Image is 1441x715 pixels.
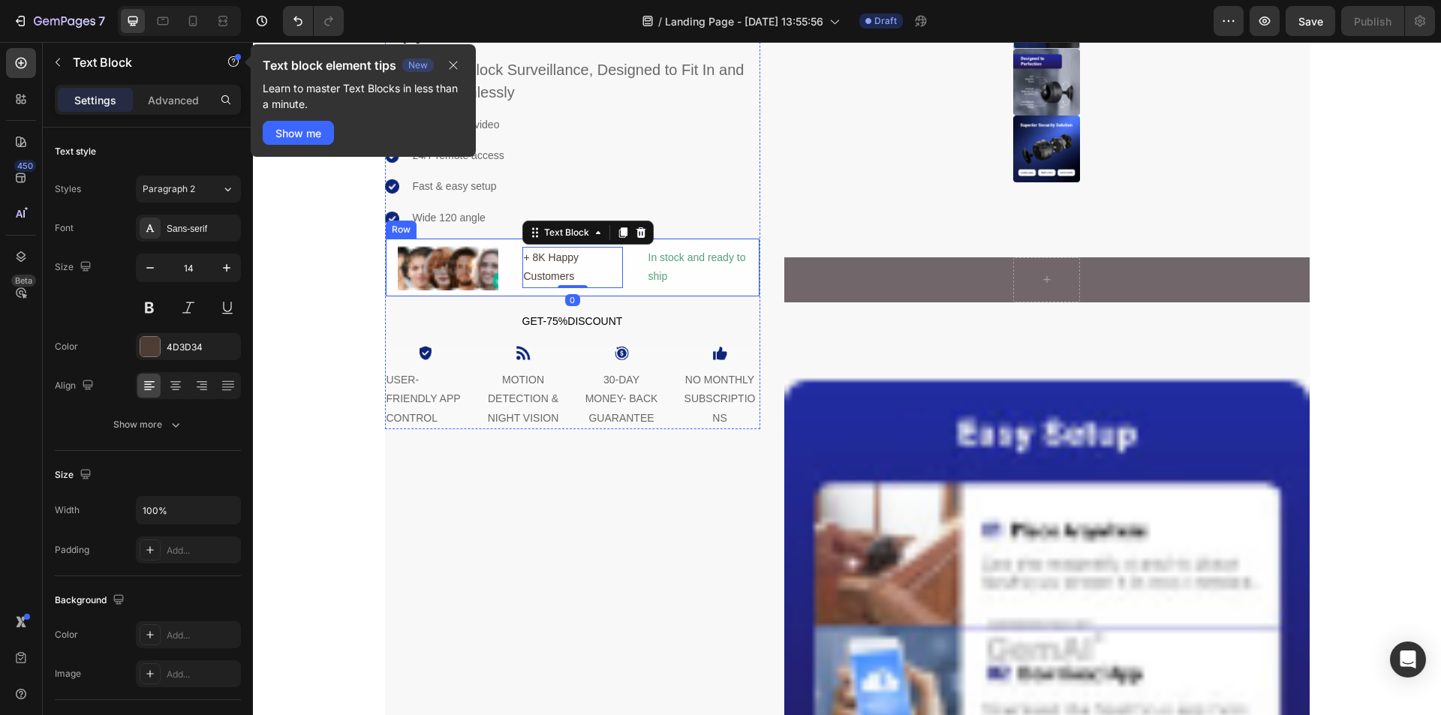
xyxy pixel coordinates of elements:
span: Paragraph 2 [143,182,195,196]
span: Landing Page - [DATE] 13:55:56 [665,14,823,29]
div: Show more [113,417,183,432]
div: Undo/Redo [283,6,344,36]
div: Font [55,221,74,235]
div: Add... [167,629,237,642]
button: 7 [6,6,112,36]
div: In stock and ready to ship [394,205,495,245]
p: Text Block [73,53,200,71]
p: Settings [74,92,116,108]
div: Text style [55,145,96,158]
div: 4D3D34 [167,341,237,354]
div: Open Intercom Messenger [1390,641,1426,677]
div: Background [55,590,128,611]
iframe: Design area [253,42,1441,715]
div: Width [55,503,80,517]
button: Show more [55,411,241,438]
div: Publish [1354,14,1391,29]
div: Color [55,340,78,353]
div: Size [55,465,95,485]
div: Image [55,667,81,680]
div: GET-75%DISCOUNT [269,270,370,289]
div: NO MONTHLY SUBSCRIPTIONS [427,327,507,387]
div: 30-DAY MONEY- BACK GUARANTEE [329,327,409,387]
p: 7 [98,12,105,30]
div: Add... [167,668,237,681]
div: MOTION DETECTION & NIGHT VISION [230,327,311,387]
img: Alt image [760,74,827,140]
div: + 8K Happy Customers [269,205,370,245]
div: 0 [312,252,327,264]
div: Styles [55,182,81,196]
button: Save [1286,6,1335,36]
div: Sans-serif [167,222,237,236]
div: Color [55,628,78,641]
input: Auto [137,497,240,524]
button: GET-75%DISCOUNT [132,264,507,295]
span: Draft [874,14,897,28]
div: Add... [167,544,237,557]
span: Save [1298,15,1323,28]
span: / [658,14,662,29]
p: Advanced [148,92,199,108]
div: USER-FRIENDLY APP CONTROL [132,327,212,387]
img: Alt image [760,7,827,74]
div: Row [136,181,161,194]
div: Padding [55,543,89,557]
div: Text Block [288,184,339,197]
div: Beta [11,275,36,287]
div: Size [55,257,95,278]
button: Publish [1341,6,1404,36]
div: 450 [14,160,36,172]
button: Paragraph 2 [136,176,241,203]
div: Align [55,376,97,396]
